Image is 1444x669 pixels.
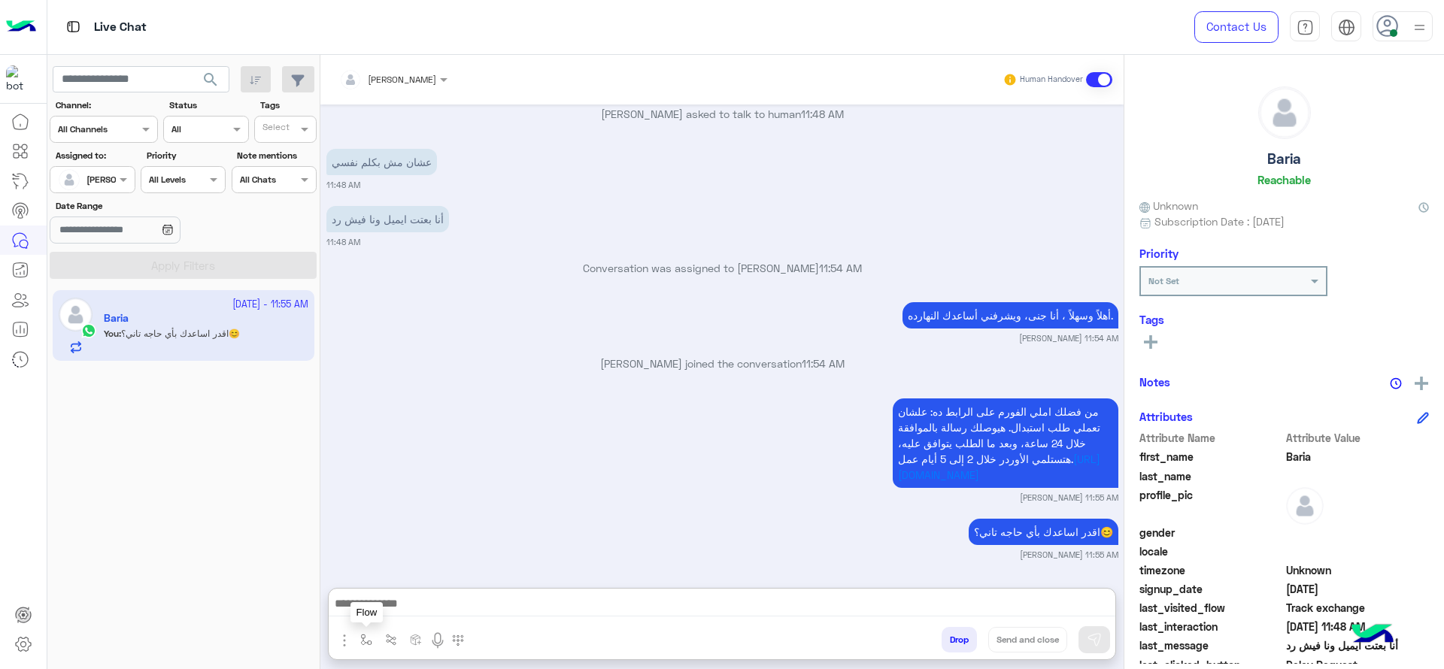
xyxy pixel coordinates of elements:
[1390,377,1402,389] img: notes
[1338,19,1355,36] img: tab
[1139,562,1283,578] span: timezone
[1257,173,1311,186] h6: Reachable
[942,627,977,652] button: Drop
[1139,543,1283,559] span: locale
[801,107,844,120] span: 11:48 AM
[169,98,247,112] label: Status
[6,65,33,92] img: 317874714732967
[1139,619,1283,634] span: last_interaction
[1139,637,1283,653] span: last_message
[56,98,156,112] label: Channel:
[410,634,422,646] img: create order
[326,260,1118,276] p: Conversation was assigned to [PERSON_NAME]
[819,262,862,274] span: 11:54 AM
[1286,487,1324,525] img: defaultAdmin.png
[260,98,315,112] label: Tags
[326,179,360,191] small: 11:48 AM
[1139,247,1179,260] h6: Priority
[1148,275,1179,286] b: Not Set
[988,627,1067,652] button: Send and close
[1297,19,1314,36] img: tab
[802,357,845,370] span: 11:54 AM
[1286,581,1430,597] span: 2025-10-04T19:44:13.242Z
[1139,468,1283,484] span: last_name
[6,11,36,43] img: Logo
[1194,11,1279,43] a: Contact Us
[260,120,290,138] div: Select
[326,356,1118,371] p: [PERSON_NAME] joined the conversation
[1019,332,1118,344] small: [PERSON_NAME] 11:54 AM
[1267,150,1301,168] h5: Baria
[969,519,1118,545] p: 6/10/2025, 11:55 AM
[1286,619,1430,634] span: 2025-10-06T08:48:49.161Z
[898,453,1100,481] a: [URL][DOMAIN_NAME]
[429,631,447,649] img: send voice note
[1139,525,1283,540] span: gender
[1286,637,1430,653] span: أنا بعتت ايميل ونا فيش رد
[1286,562,1430,578] span: Unknown
[326,206,449,232] p: 6/10/2025, 11:48 AM
[354,627,379,652] button: select flow
[1020,74,1083,86] small: Human Handover
[1286,543,1430,559] span: null
[360,634,372,646] img: select flow
[147,149,224,162] label: Priority
[326,236,360,248] small: 11:48 AM
[1259,87,1310,138] img: defaultAdmin.png
[1139,487,1283,522] span: profile_pic
[893,398,1118,488] p: 6/10/2025, 11:55 AM
[379,627,404,652] button: Trigger scenario
[1139,198,1198,213] span: Unknown
[94,17,147,38] p: Live Chat
[64,17,83,36] img: tab
[1410,18,1429,37] img: profile
[1020,549,1118,561] small: [PERSON_NAME] 11:55 AM
[50,252,317,279] button: Apply Filters
[1139,430,1283,446] span: Attribute Name
[56,149,133,162] label: Assigned to:
[368,74,436,85] span: [PERSON_NAME]
[385,634,397,646] img: Trigger scenario
[1286,449,1430,465] span: Baria
[326,149,437,175] p: 6/10/2025, 11:48 AM
[193,66,229,98] button: search
[1415,377,1428,390] img: add
[1139,581,1283,597] span: signup_date
[1139,600,1283,616] span: last_visited_flow
[1139,313,1429,326] h6: Tags
[1290,11,1320,43] a: tab
[1139,410,1193,423] h6: Attributes
[326,106,1118,122] p: [PERSON_NAME] asked to talk to human
[335,631,353,649] img: send attachment
[1286,430,1430,446] span: Attribute Value
[1286,600,1430,616] span: Track exchange
[1020,492,1118,504] small: [PERSON_NAME] 11:55 AM
[56,199,224,213] label: Date Range
[902,302,1118,328] p: 6/10/2025, 11:54 AM
[1139,375,1170,389] h6: Notes
[1154,213,1285,229] span: Subscription Date : [DATE]
[1286,525,1430,540] span: null
[237,149,314,162] label: Note mentions
[1139,449,1283,465] span: first_name
[59,169,80,190] img: defaultAdmin.png
[898,405,1100,465] span: من فضلك املي الفورم على الرابط ده: علشان تعملي طلب استبدال. هيوصلك رسالة بالموافقة خلال 24 ساعة، ...
[404,627,429,652] button: create order
[452,634,464,646] img: make a call
[1087,632,1102,647] img: send message
[1346,609,1399,661] img: hulul-logo.png
[202,71,220,89] span: search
